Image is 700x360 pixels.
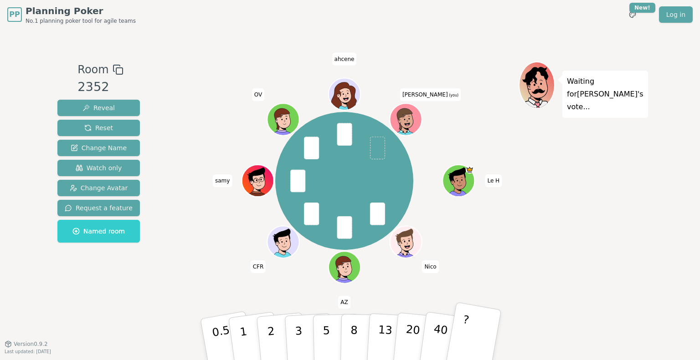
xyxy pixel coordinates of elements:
span: Reveal [82,103,115,112]
span: Change Name [71,143,127,152]
span: Click to change your name [252,88,264,101]
button: Reset [57,120,140,136]
button: New! [624,6,641,23]
button: Change Name [57,140,140,156]
span: Reset [84,123,113,132]
span: Room [77,61,108,78]
button: Change Avatar [57,180,140,196]
span: Watch only [76,163,122,172]
button: Named room [57,220,140,243]
span: Click to change your name [338,296,350,309]
span: Last updated: [DATE] [5,349,51,354]
span: Change Avatar [70,183,128,193]
div: New! [629,3,655,13]
button: Request a feature [57,200,140,216]
span: Planning Poker [26,5,136,17]
span: Click to change your name [485,174,502,187]
span: Request a feature [65,203,133,213]
button: Version0.9.2 [5,340,48,348]
span: Named room [72,227,125,236]
span: Click to change your name [251,260,266,273]
button: Watch only [57,160,140,176]
span: PP [9,9,20,20]
span: Version 0.9.2 [14,340,48,348]
a: PPPlanning PokerNo.1 planning poker tool for agile teams [7,5,136,25]
button: Reveal [57,100,140,116]
span: Le H is the host [465,166,474,174]
span: (you) [448,93,459,97]
span: No.1 planning poker tool for agile teams [26,17,136,25]
div: 2352 [77,78,123,96]
button: Click to change your avatar [391,105,421,135]
span: Click to change your name [400,88,461,101]
a: Log in [659,6,693,23]
p: Waiting for [PERSON_NAME] 's vote... [567,75,643,113]
span: Click to change your name [422,260,438,273]
span: Click to change your name [332,53,357,66]
span: Click to change your name [213,174,232,187]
